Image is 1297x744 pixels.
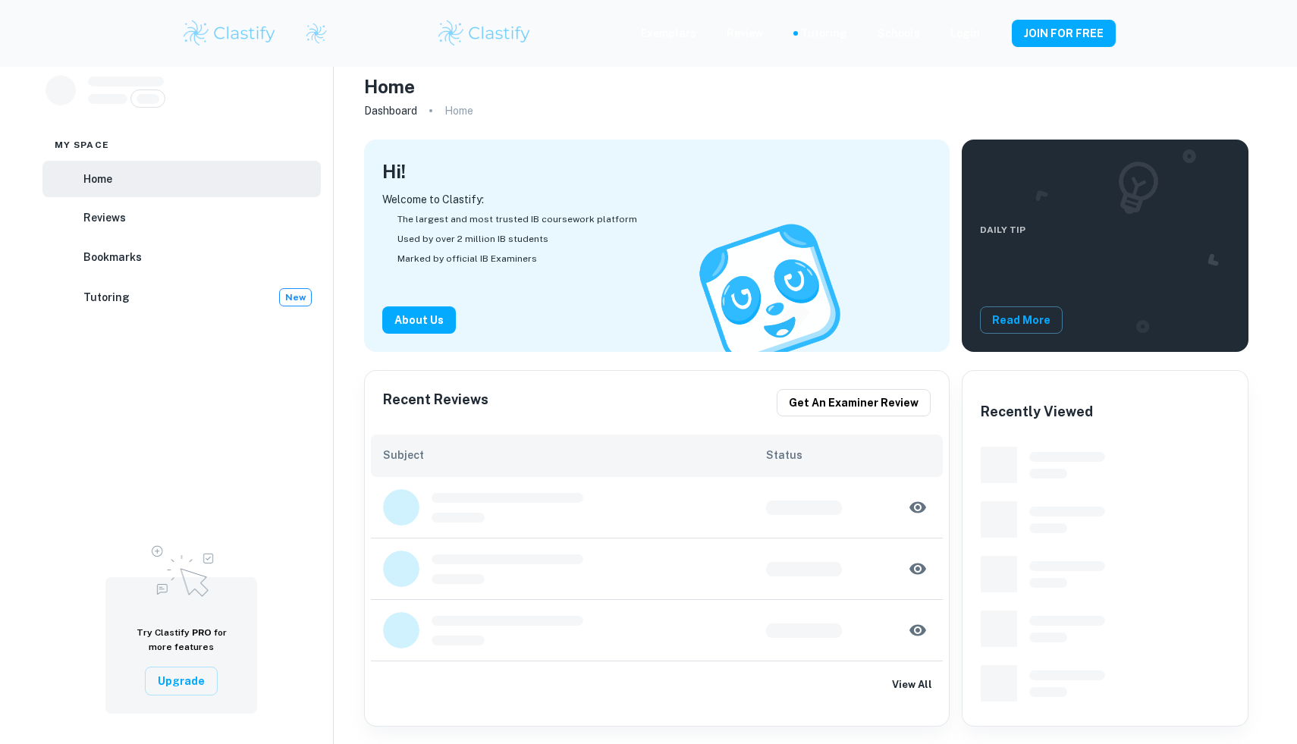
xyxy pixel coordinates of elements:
[980,306,1063,334] button: Read More
[365,661,949,708] a: View All
[192,627,212,638] span: PRO
[801,25,847,42] a: Tutoring
[950,25,980,42] a: Login
[383,389,488,416] h6: Recent Reviews
[382,158,406,185] h4: Hi !
[42,200,321,237] a: Reviews
[992,30,1000,37] button: Help and Feedback
[1012,20,1116,47] button: JOIN FOR FREE
[727,25,763,42] p: Review
[42,161,321,197] a: Home
[83,171,112,187] h6: Home
[444,102,473,119] p: Home
[382,191,931,208] p: Welcome to Clastify:
[777,389,931,416] button: Get an examiner review
[55,138,109,152] span: My space
[296,22,328,45] a: Clastify logo
[383,447,767,463] h6: Subject
[143,536,219,601] img: Upgrade to Pro
[83,289,130,306] h6: Tutoring
[280,290,311,304] span: New
[124,626,239,655] h6: Try Clastify for more features
[305,22,328,45] img: Clastify logo
[766,447,931,463] h6: Status
[641,25,696,42] p: Exemplars
[83,249,142,265] h6: Bookmarks
[364,100,417,121] a: Dashboard
[981,401,1093,422] h6: Recently Viewed
[382,306,456,334] button: About Us
[83,209,126,226] h6: Reviews
[42,278,321,316] a: TutoringNew
[980,223,1063,237] span: Daily Tip
[397,252,537,265] span: Marked by official IB Examiners
[878,25,920,42] a: Schools
[42,239,321,275] a: Bookmarks
[145,667,218,695] button: Upgrade
[181,18,278,49] img: Clastify logo
[888,673,937,696] button: View All
[436,18,532,49] img: Clastify logo
[397,212,637,226] span: The largest and most trusted IB coursework platform
[397,232,548,246] span: Used by over 2 million IB students
[364,73,415,100] h4: Home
